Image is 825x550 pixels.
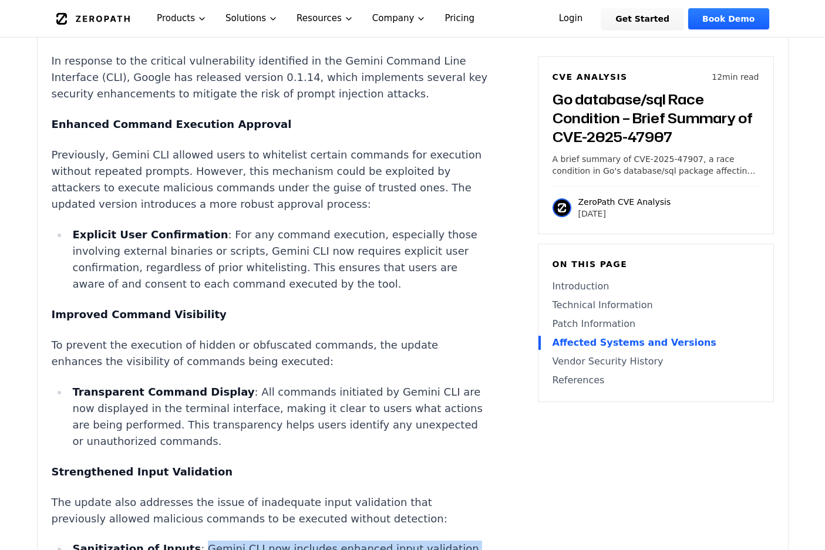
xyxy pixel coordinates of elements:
a: Introduction [553,279,759,293]
a: Affected Systems and Versions [553,336,759,350]
strong: Transparent Command Display [72,386,254,398]
p: 12 min read [712,71,759,83]
li: : For any command execution, especially those involving external binaries or scripts, Gemini CLI ... [68,227,489,292]
h6: CVE Analysis [553,71,628,83]
strong: Enhanced Command Execution Approval [52,118,292,130]
p: [DATE] [578,208,671,220]
h6: On this page [553,258,759,270]
a: Login [545,8,597,29]
strong: Improved Command Visibility [52,308,227,320]
p: Previously, Gemini CLI allowed users to whitelist certain commands for execution without repeated... [52,147,489,212]
h3: Go database/sql Race Condition – Brief Summary of CVE-2025-47907 [553,90,759,146]
p: To prevent the execution of hidden or obfuscated commands, the update enhances the visibility of ... [52,337,489,370]
a: Vendor Security History [553,355,759,369]
a: Patch Information [553,317,759,331]
img: ZeroPath CVE Analysis [553,198,571,217]
strong: Explicit User Confirmation [72,228,228,241]
p: In response to the critical vulnerability identified in the Gemini Command Line Interface (CLI), ... [52,53,489,102]
a: References [553,373,759,387]
p: ZeroPath CVE Analysis [578,196,671,208]
a: Technical Information [553,298,759,312]
p: The update also addresses the issue of inadequate input validation that previously allowed malici... [52,494,489,527]
a: Book Demo [688,8,769,29]
p: A brief summary of CVE-2025-47907, a race condition in Go's database/sql package affecting query ... [553,153,759,177]
li: : All commands initiated by Gemini CLI are now displayed in the terminal interface, making it cle... [68,384,489,450]
a: Get Started [601,8,683,29]
strong: Strengthened Input Validation [52,465,233,478]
